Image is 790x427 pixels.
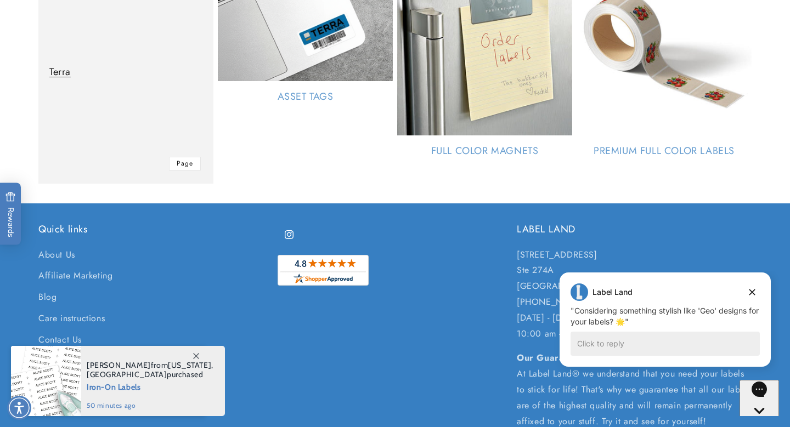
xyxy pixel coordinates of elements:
iframe: Gorgias live chat messenger [740,380,779,416]
a: Affiliate Marketing [38,265,112,287]
span: Rewards [5,191,16,237]
a: Premium Full Color Labels [577,145,752,157]
span: [US_STATE] [168,360,211,370]
a: Care instructions [38,308,105,329]
a: Terra [49,66,202,78]
a: Blog [38,287,57,308]
iframe: Gorgias live chat campaigns [551,271,779,383]
p: [STREET_ADDRESS] Ste 274A [GEOGRAPHIC_DATA] [PHONE_NUMBER] [DATE] - [DATE] 10:00 am - 5:00 pm [517,247,752,342]
span: [GEOGRAPHIC_DATA] [87,369,167,379]
div: Accessibility Menu [7,396,31,420]
a: Asset Tags [218,90,393,103]
a: Full Color Magnets [397,145,572,157]
h2: Quick links [38,223,273,236]
a: About Us [38,247,75,266]
span: from , purchased [87,361,213,379]
a: shopperapproved.com [278,255,369,291]
a: Contact Us [38,329,82,351]
span: [PERSON_NAME] [87,360,151,370]
strong: Our Guarantee [517,351,583,364]
h2: LABEL LAND [517,223,752,236]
